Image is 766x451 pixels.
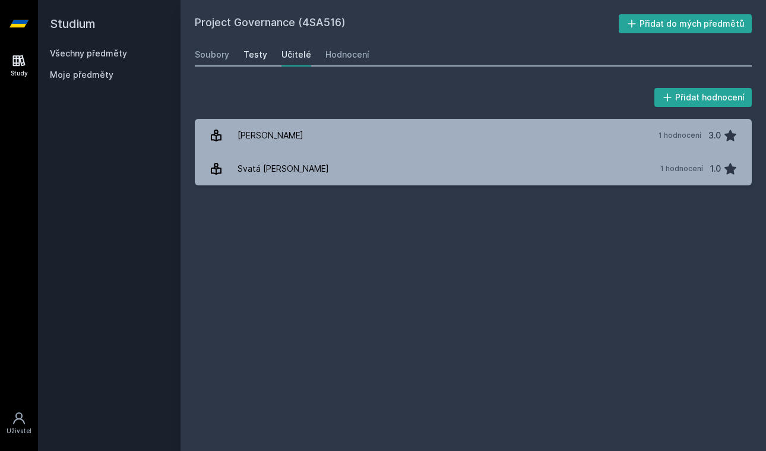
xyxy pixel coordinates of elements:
a: Uživatel [2,405,36,441]
div: [PERSON_NAME] [238,124,303,147]
a: Hodnocení [325,43,369,67]
div: Hodnocení [325,49,369,61]
div: 1 hodnocení [659,131,701,140]
button: Přidat hodnocení [654,88,752,107]
h2: Project Governance (4SA516) [195,14,619,33]
div: 1 hodnocení [660,164,703,174]
button: Přidat do mých předmětů [619,14,752,33]
a: Testy [243,43,267,67]
a: Všechny předměty [50,48,127,58]
a: Učitelé [281,43,311,67]
a: Svatá [PERSON_NAME] 1 hodnocení 1.0 [195,152,752,185]
div: Study [11,69,28,78]
div: Testy [243,49,267,61]
a: Soubory [195,43,229,67]
div: Svatá [PERSON_NAME] [238,157,329,181]
div: Soubory [195,49,229,61]
a: [PERSON_NAME] 1 hodnocení 3.0 [195,119,752,152]
div: 1.0 [710,157,721,181]
a: Study [2,48,36,84]
span: Moje předměty [50,69,113,81]
div: 3.0 [708,124,721,147]
div: Uživatel [7,427,31,436]
div: Učitelé [281,49,311,61]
